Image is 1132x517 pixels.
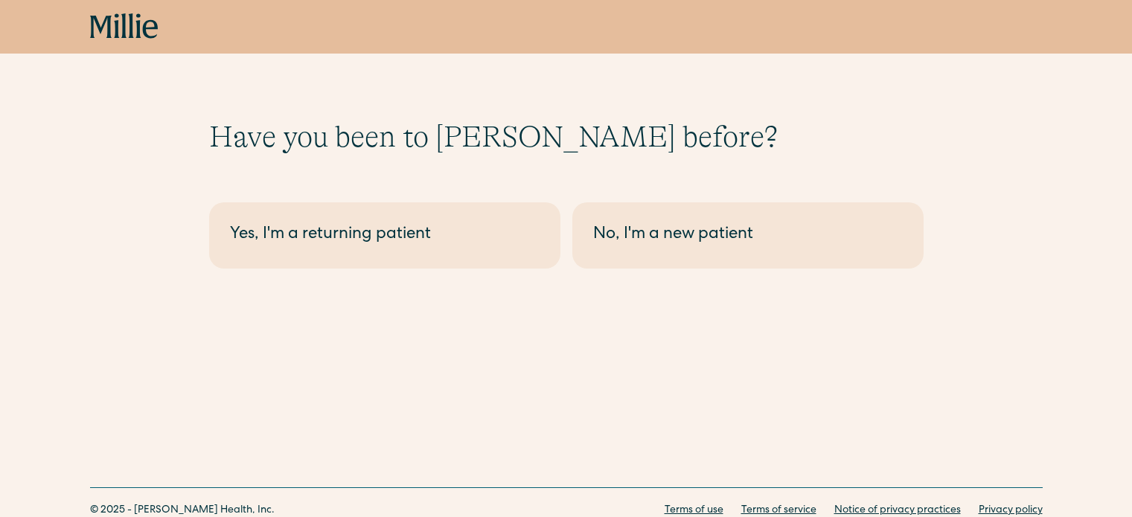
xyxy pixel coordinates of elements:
div: Yes, I'm a returning patient [230,223,540,248]
div: No, I'm a new patient [593,223,903,248]
a: No, I'm a new patient [572,202,924,269]
h1: Have you been to [PERSON_NAME] before? [209,119,924,155]
a: Yes, I'm a returning patient [209,202,560,269]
